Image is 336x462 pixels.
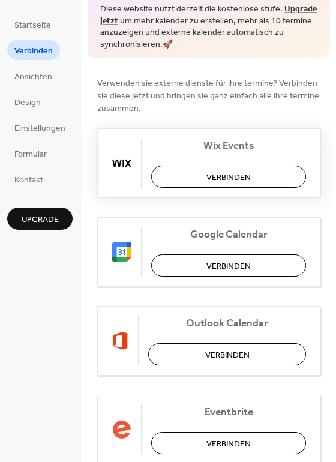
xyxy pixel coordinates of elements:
[14,174,43,187] span: Kontakt
[14,122,65,135] span: Einstellungen
[112,154,131,173] img: wix
[7,118,73,137] a: Einstellungen
[148,343,306,365] button: Verbinden
[14,97,41,109] span: Design
[206,260,251,273] span: Verbinden
[7,208,73,230] button: Upgrade
[7,92,48,112] a: Design
[151,229,306,241] span: Google Calendar
[97,77,321,115] span: Verwenden sie externe dienste für ihre termine? Verbinden sie diese jetzt und bringen sie ganz ei...
[7,40,60,60] a: Verbinden
[151,406,306,419] span: Eventbrite
[206,438,251,451] span: Verbinden
[7,14,58,34] a: Startseite
[14,45,53,58] span: Verbinden
[151,166,306,188] button: Verbinden
[14,148,47,161] span: Formular
[205,349,250,362] span: Verbinden
[7,169,50,189] a: Kontakt
[112,242,131,262] img: google
[22,214,59,226] span: Upgrade
[151,140,306,152] span: Wix Events
[151,432,306,454] button: Verbinden
[206,172,251,184] span: Verbinden
[100,4,318,50] span: Diese website nutzt derzeit die kostenlose stufe. um mehr kalender zu erstellen, mehr als 10 term...
[7,143,54,163] a: Formular
[100,1,317,29] a: Upgrade jetzt
[148,317,306,330] span: Outlook Calendar
[14,71,52,83] span: Ansichten
[112,420,131,439] img: eventbrite
[112,331,128,350] img: outlook
[14,19,51,32] span: Startseite
[151,254,306,277] button: Verbinden
[7,66,59,86] a: Ansichten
